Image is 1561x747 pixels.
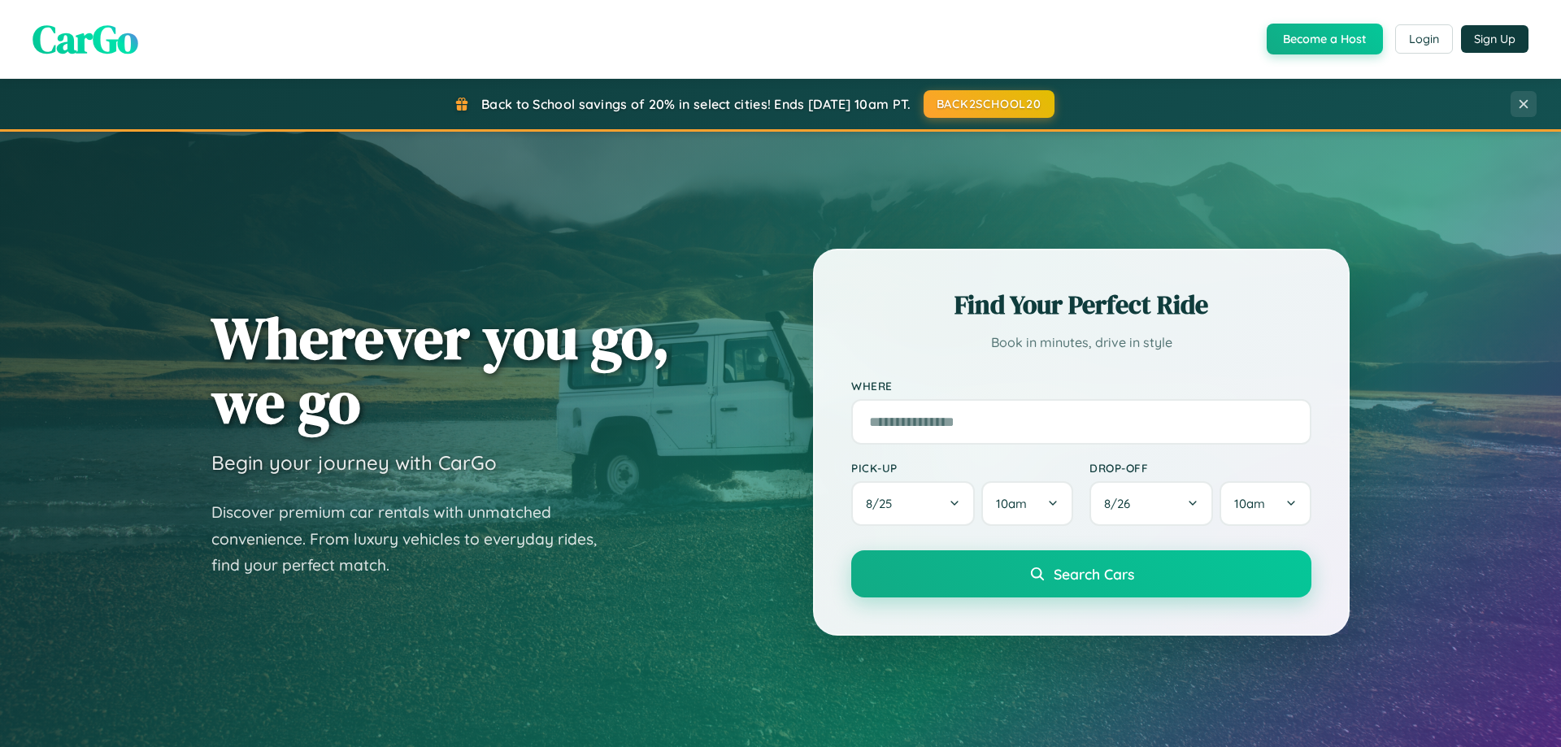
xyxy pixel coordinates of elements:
button: BACK2SCHOOL20 [924,90,1054,118]
label: Where [851,379,1311,393]
button: 10am [981,481,1073,526]
span: Search Cars [1054,565,1134,583]
span: 8 / 25 [866,496,900,511]
span: 10am [996,496,1027,511]
label: Drop-off [1089,461,1311,475]
button: 8/25 [851,481,975,526]
button: Become a Host [1267,24,1383,54]
p: Discover premium car rentals with unmatched convenience. From luxury vehicles to everyday rides, ... [211,499,618,579]
h1: Wherever you go, we go [211,306,670,434]
button: Sign Up [1461,25,1528,53]
span: 10am [1234,496,1265,511]
span: CarGo [33,12,138,66]
h2: Find Your Perfect Ride [851,287,1311,323]
label: Pick-up [851,461,1073,475]
button: 10am [1220,481,1311,526]
h3: Begin your journey with CarGo [211,450,497,475]
button: Login [1395,24,1453,54]
p: Book in minutes, drive in style [851,331,1311,354]
span: Back to School savings of 20% in select cities! Ends [DATE] 10am PT. [481,96,911,112]
button: 8/26 [1089,481,1213,526]
span: 8 / 26 [1104,496,1138,511]
button: Search Cars [851,550,1311,597]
